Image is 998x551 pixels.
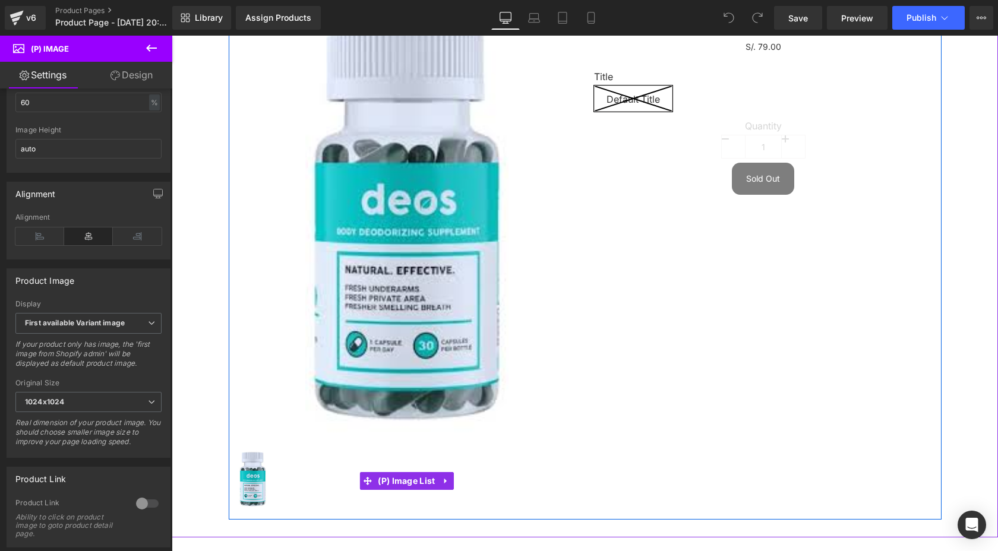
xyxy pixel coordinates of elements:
div: Assign Products [245,13,311,23]
a: Mobile [577,6,605,30]
button: More [969,6,993,30]
div: Display [15,300,162,308]
a: Product Pages [55,6,192,15]
div: Image Height [15,126,162,134]
span: Publish [907,13,936,23]
span: S/. 79.00 [574,5,609,18]
div: Product Link [15,498,124,511]
button: Undo [717,6,741,30]
div: Original Size [15,379,162,387]
a: Design [89,62,175,88]
a: DEOS [67,414,99,477]
span: (P) Image List [203,436,266,454]
a: Laptop [520,6,548,30]
a: Preview [827,6,888,30]
img: DEOS [67,414,95,473]
span: (P) Image [31,44,69,53]
div: If your product only has image, the 'first image from Shopify admin' will be displayed as default... [15,340,162,376]
span: Sold Out [574,138,608,148]
b: 1024x1024 [25,397,64,406]
a: Tablet [548,6,577,30]
span: Product Page - [DATE] 20:31:48 [55,18,169,27]
label: Quantity [422,85,761,99]
div: Alignment [15,182,56,199]
a: Desktop [491,6,520,30]
span: Preview [841,12,873,24]
b: First available Variant image [25,318,125,327]
button: Sold Out [560,127,623,159]
div: Alignment [15,213,162,221]
div: Real dimension of your product image. You should choose smaller image size to improve your page l... [15,418,162,454]
div: v6 [24,10,39,26]
span: Library [195,12,223,23]
div: Open Intercom Messenger [958,511,986,539]
input: auto [15,139,162,159]
input: auto [15,93,162,112]
label: Title [422,36,761,50]
div: Ability to click on product image to goto product detail page. [15,513,122,538]
span: Save [788,12,808,24]
div: Product Image [15,269,74,286]
a: v6 [5,6,46,30]
button: Redo [746,6,769,30]
button: Publish [892,6,965,30]
a: Expand / Collapse [267,436,282,454]
a: New Library [172,6,231,30]
div: % [149,94,160,110]
div: Product Link [15,467,66,484]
